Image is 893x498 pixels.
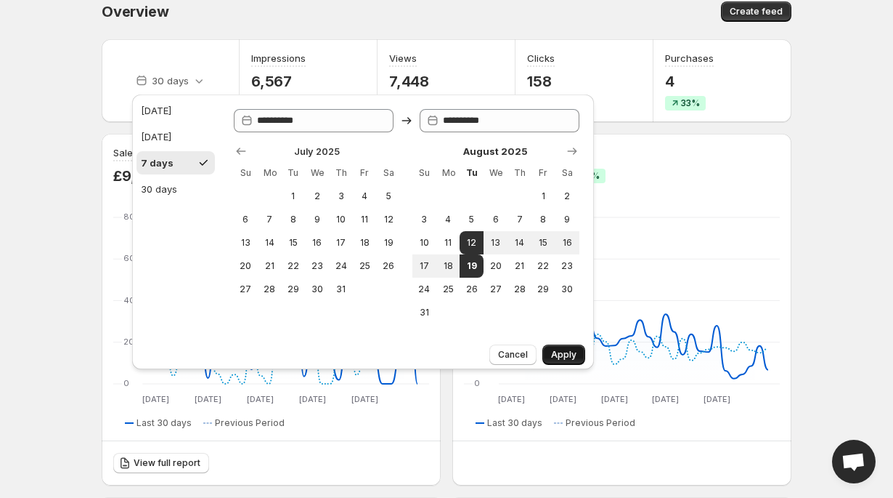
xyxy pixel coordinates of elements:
[311,237,323,249] span: 16
[537,190,550,202] span: 1
[351,394,378,404] text: [DATE]
[234,254,258,278] button: Sunday July 20 2025
[287,214,299,225] span: 8
[281,278,305,301] button: Tuesday July 29 2025
[498,349,528,361] span: Cancel
[460,208,484,231] button: Tuesday August 5 2025
[527,51,555,65] h3: Clicks
[258,208,282,231] button: Monday July 7 2025
[134,457,200,469] span: View full report
[329,278,353,301] button: Thursday July 31 2025
[562,141,582,161] button: Show next month, September 2025
[442,284,454,295] span: 25
[730,6,783,17] span: Create feed
[305,161,329,185] th: Wednesday
[489,237,502,249] span: 13
[335,237,347,249] span: 17
[513,167,526,179] span: Th
[527,73,568,90] p: 158
[484,231,507,254] button: Wednesday August 13 2025
[299,394,326,404] text: [DATE]
[513,260,526,272] span: 21
[418,167,431,179] span: Su
[460,254,484,278] button: End of range Today Tuesday August 19 2025
[542,345,585,365] button: Apply
[335,260,347,272] span: 24
[281,161,305,185] th: Tuesday
[335,190,347,202] span: 3
[240,237,252,249] span: 13
[102,3,168,20] span: Overview
[531,208,555,231] button: Friday August 8 2025
[537,284,550,295] span: 29
[251,51,306,65] h3: Impressions
[335,167,347,179] span: Th
[704,394,730,404] text: [DATE]
[383,190,395,202] span: 5
[489,260,502,272] span: 20
[231,141,251,161] button: Show previous month, June 2025
[412,231,436,254] button: Sunday August 10 2025
[489,345,537,365] button: Cancel
[123,337,140,347] text: 200
[561,260,574,272] span: 23
[329,231,353,254] button: Thursday July 17 2025
[832,440,876,483] a: Open chat
[436,254,460,278] button: Monday August 18 2025
[353,231,377,254] button: Friday July 18 2025
[281,208,305,231] button: Tuesday July 8 2025
[377,185,401,208] button: Saturday July 5 2025
[537,167,550,179] span: Fr
[561,214,574,225] span: 9
[123,253,141,263] text: 600
[287,284,299,295] span: 29
[305,254,329,278] button: Wednesday July 23 2025
[264,214,276,225] span: 7
[436,208,460,231] button: Monday August 4 2025
[234,208,258,231] button: Sunday July 6 2025
[305,185,329,208] button: Wednesday July 2 2025
[329,208,353,231] button: Thursday July 10 2025
[489,167,502,179] span: We
[240,284,252,295] span: 27
[335,214,347,225] span: 10
[436,231,460,254] button: Monday August 11 2025
[234,161,258,185] th: Sunday
[136,151,215,174] button: 7 days
[484,254,507,278] button: Wednesday August 20 2025
[537,237,550,249] span: 15
[215,417,285,429] span: Previous Period
[383,260,395,272] span: 26
[442,167,454,179] span: Mo
[281,254,305,278] button: Tuesday July 22 2025
[551,349,576,361] span: Apply
[281,231,305,254] button: Tuesday July 15 2025
[247,394,274,404] text: [DATE]
[474,378,480,388] text: 0
[240,260,252,272] span: 20
[281,185,305,208] button: Tuesday July 1 2025
[123,212,141,222] text: 800
[264,260,276,272] span: 21
[507,161,531,185] th: Thursday
[531,254,555,278] button: Friday August 22 2025
[195,394,221,404] text: [DATE]
[460,278,484,301] button: Tuesday August 26 2025
[240,214,252,225] span: 6
[418,284,431,295] span: 24
[383,167,395,179] span: Sa
[258,161,282,185] th: Monday
[141,156,174,170] div: 7 days
[721,1,791,22] button: Create feed
[537,260,550,272] span: 22
[561,237,574,249] span: 16
[412,208,436,231] button: Sunday August 3 2025
[484,161,507,185] th: Wednesday
[329,161,353,185] th: Thursday
[234,278,258,301] button: Sunday July 27 2025
[555,185,579,208] button: Saturday August 2 2025
[141,182,177,196] div: 30 days
[484,208,507,231] button: Wednesday August 6 2025
[498,394,525,404] text: [DATE]
[264,167,276,179] span: Mo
